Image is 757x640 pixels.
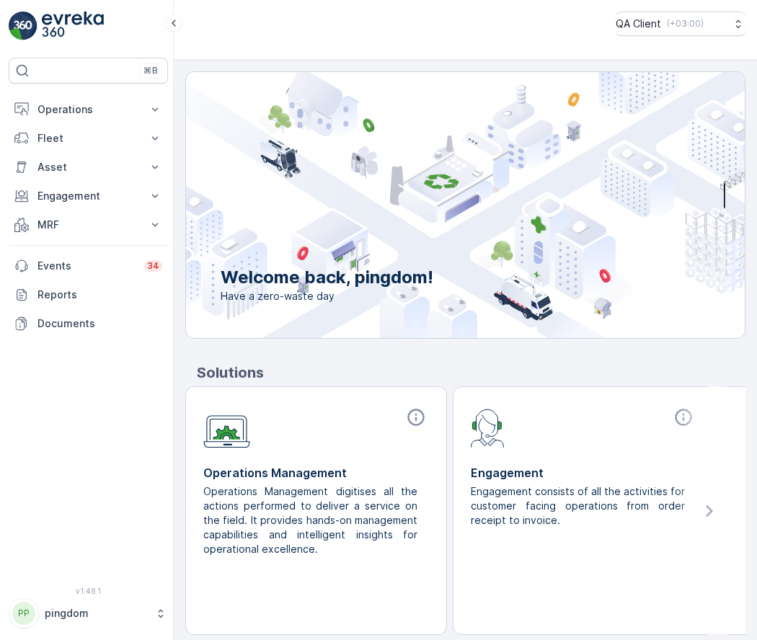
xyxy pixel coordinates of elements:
[203,407,250,448] img: module-icon
[143,65,158,76] p: ⌘B
[197,362,745,383] p: Solutions
[37,189,139,203] p: Engagement
[37,160,139,174] p: Asset
[203,484,417,556] p: Operations Management digitises all the actions performed to deliver a service on the field. It p...
[221,266,433,289] p: Welcome back, pingdom!
[42,12,104,40] img: logo_light-DOdMpM7g.png
[9,95,168,124] button: Operations
[37,288,162,302] p: Reports
[37,102,139,117] p: Operations
[12,602,35,625] div: PP
[616,12,745,36] button: QA Client(+03:00)
[37,316,162,331] p: Documents
[203,464,429,481] p: Operations Management
[37,218,139,232] p: MRF
[37,259,136,273] p: Events
[9,124,168,153] button: Fleet
[37,131,139,146] p: Fleet
[221,289,433,303] span: Have a zero-waste day
[147,260,159,272] p: 34
[471,484,685,528] p: Engagement consists of all the activities for customer facing operations from order receipt to in...
[121,72,745,338] img: city illustration
[45,606,148,621] p: pingdom
[9,182,168,210] button: Engagement
[9,252,168,280] a: Events34
[9,598,168,628] button: PPpingdom
[9,280,168,309] a: Reports
[9,309,168,338] a: Documents
[471,464,696,481] p: Engagement
[9,587,168,595] span: v 1.48.1
[9,153,168,182] button: Asset
[616,17,661,31] p: QA Client
[9,210,168,239] button: MRF
[667,18,704,30] p: ( +03:00 )
[471,407,505,448] img: module-icon
[9,12,37,40] img: logo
